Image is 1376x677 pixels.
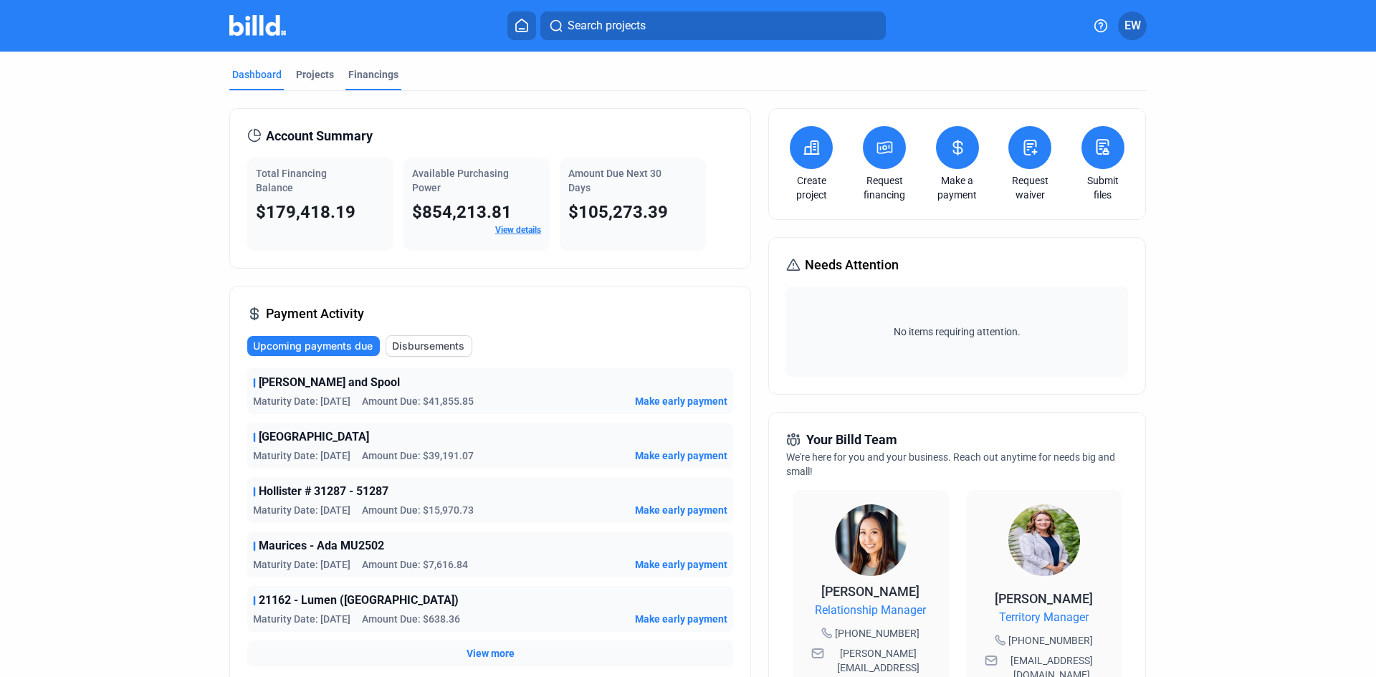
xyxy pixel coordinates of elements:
span: Amount Due: $39,191.07 [362,448,474,463]
a: Make a payment [932,173,983,202]
button: Make early payment [635,394,727,408]
button: Make early payment [635,448,727,463]
span: Upcoming payments due [253,339,373,353]
a: Create project [786,173,836,202]
span: Disbursements [392,339,464,353]
span: Amount Due Next 30 Days [568,168,661,193]
span: Account Summary [266,126,373,146]
button: Disbursements [386,335,472,357]
span: Search projects [568,17,646,34]
span: Total Financing Balance [256,168,327,193]
span: $179,418.19 [256,202,355,222]
span: Amount Due: $638.36 [362,612,460,626]
span: [PERSON_NAME] [995,591,1093,606]
span: $105,273.39 [568,202,668,222]
button: View more [467,646,515,661]
button: Make early payment [635,612,727,626]
span: No items requiring attention. [792,325,1122,339]
a: Request waiver [1005,173,1055,202]
span: We're here for you and your business. Reach out anytime for needs big and small! [786,451,1115,477]
span: Maturity Date: [DATE] [253,612,350,626]
span: Relationship Manager [815,602,926,619]
div: Projects [296,67,334,82]
button: Search projects [540,11,886,40]
span: [GEOGRAPHIC_DATA] [259,428,369,446]
button: Make early payment [635,557,727,572]
span: Available Purchasing Power [412,168,509,193]
a: Request financing [859,173,909,202]
span: Maturity Date: [DATE] [253,557,350,572]
span: Payment Activity [266,304,364,324]
span: [PHONE_NUMBER] [835,626,919,640]
span: [PHONE_NUMBER] [1008,633,1093,648]
span: [PERSON_NAME] [821,584,919,599]
span: Territory Manager [999,609,1089,626]
div: Dashboard [232,67,282,82]
span: Amount Due: $7,616.84 [362,557,468,572]
span: Maturity Date: [DATE] [253,503,350,517]
span: Hollister # 31287 - 51287 [259,483,388,500]
span: Maturity Date: [DATE] [253,394,350,408]
button: EW [1118,11,1147,40]
div: Financings [348,67,398,82]
a: View details [495,225,541,235]
img: Billd Company Logo [229,15,286,36]
span: EW [1124,17,1141,34]
span: [PERSON_NAME] and Spool [259,374,400,391]
button: Make early payment [635,503,727,517]
a: Submit files [1078,173,1128,202]
span: Maurices - Ada MU2502 [259,537,384,554]
span: Needs Attention [805,255,899,275]
span: Your Billd Team [806,430,897,450]
button: Upcoming payments due [247,336,380,356]
span: 21162 - Lumen ([GEOGRAPHIC_DATA]) [259,592,459,609]
span: Amount Due: $41,855.85 [362,394,474,408]
span: $854,213.81 [412,202,512,222]
span: Amount Due: $15,970.73 [362,503,474,517]
img: Relationship Manager [835,504,907,576]
img: Territory Manager [1008,504,1080,576]
span: Maturity Date: [DATE] [253,448,350,463]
